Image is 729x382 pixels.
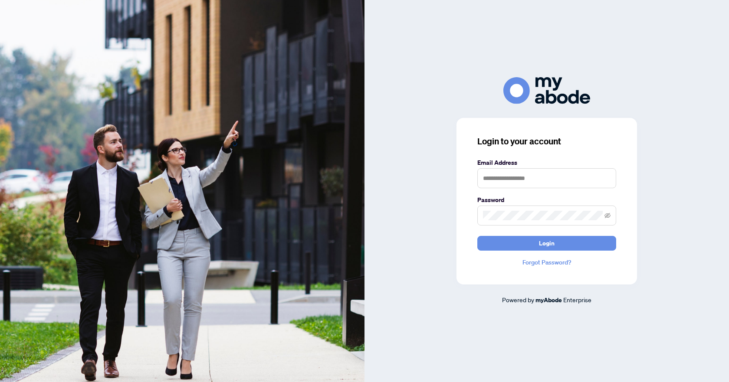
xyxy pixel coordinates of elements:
a: Forgot Password? [477,258,616,267]
span: Login [539,236,555,250]
span: Enterprise [563,296,591,304]
h3: Login to your account [477,135,616,147]
label: Email Address [477,158,616,167]
img: ma-logo [503,77,590,104]
a: myAbode [535,295,562,305]
button: Login [477,236,616,251]
label: Password [477,195,616,205]
span: eye-invisible [604,212,611,219]
span: Powered by [502,296,534,304]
